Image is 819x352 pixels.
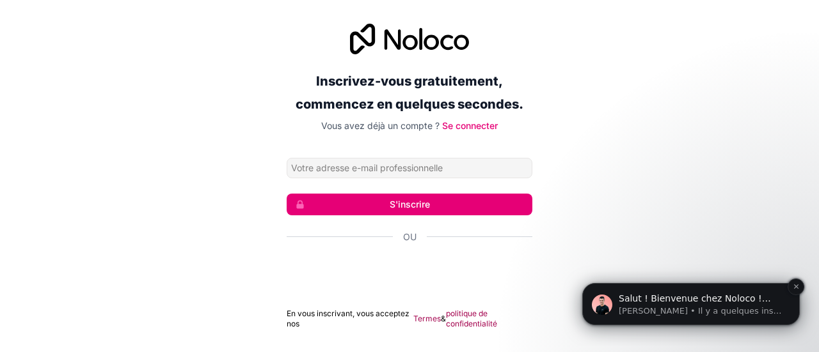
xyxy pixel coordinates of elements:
[442,120,498,131] a: Se connecter
[287,158,532,178] input: Adresse email
[413,314,441,324] a: Termes
[287,309,409,328] font: En vous inscrivant, vous acceptez nos
[446,309,532,329] a: politique de confidentialité
[296,73,523,112] font: Inscrivez-vous gratuitement, commencez en quelques secondes.
[321,120,440,131] font: Vous avez déjà un compte ?
[563,203,819,346] iframe: Message de notifications d'interphone
[446,309,497,328] font: politique de confidentialité
[287,194,532,215] button: S'inscrire
[225,76,241,93] button: Notification de rejet
[280,257,539,286] iframe: Bouton "Se connecter avec Google"
[56,103,232,113] font: [PERSON_NAME] • Il y a quelques instants
[403,231,417,242] font: Ou
[56,91,212,126] font: Salut ! Bienvenue chez Noloco ! Pour toute question, répondez à ce message. [GEOGRAPHIC_DATA]
[29,92,49,112] img: Image de profil pour Darragh
[56,103,221,114] p: Message de Darragh, envoyé à l'instant
[19,80,237,123] div: Notification de message de Darragh, à l'instant. Salut ! 👋 Bienvenue chez Noloco ! Pour toute que...
[390,199,430,210] font: S'inscrire
[441,314,446,323] font: &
